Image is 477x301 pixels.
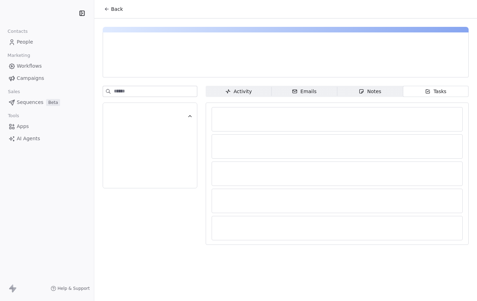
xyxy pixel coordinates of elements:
[5,86,23,97] span: Sales
[46,99,60,106] span: Beta
[292,88,316,95] div: Emails
[5,111,22,121] span: Tools
[17,75,44,82] span: Campaigns
[225,88,252,95] div: Activity
[17,62,42,70] span: Workflows
[6,121,88,132] a: Apps
[6,73,88,84] a: Campaigns
[359,88,381,95] div: Notes
[17,135,40,142] span: AI Agents
[6,97,88,108] a: SequencesBeta
[5,26,31,37] span: Contacts
[5,50,33,61] span: Marketing
[6,133,88,144] a: AI Agents
[100,3,127,15] button: Back
[17,123,29,130] span: Apps
[17,99,43,106] span: Sequences
[51,286,90,291] a: Help & Support
[6,60,88,72] a: Workflows
[17,38,33,46] span: People
[6,36,88,48] a: People
[111,6,123,13] span: Back
[58,286,90,291] span: Help & Support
